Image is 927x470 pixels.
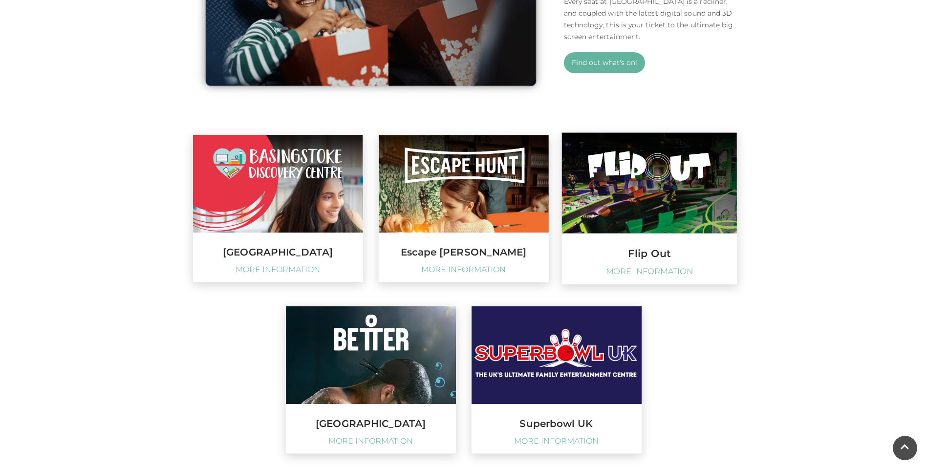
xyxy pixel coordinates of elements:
[561,248,736,259] h3: Flip Out
[193,247,363,257] h3: [GEOGRAPHIC_DATA]
[564,52,645,73] a: Find out what's on!
[476,436,637,446] span: MORE INFORMATION
[198,265,358,275] span: MORE INFORMATION
[379,247,549,257] h3: Escape [PERSON_NAME]
[379,135,549,233] img: Escape Hunt, Festival Place, Basingstoke
[291,436,451,446] span: MORE INFORMATION
[472,419,642,429] h3: Superbowl UK
[286,419,456,429] h3: [GEOGRAPHIC_DATA]
[472,306,642,404] img: Superbowl UK, Festival Place, Basingstoke
[384,265,544,275] span: MORE INFORMATION
[567,266,732,277] span: MORE INFORMATION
